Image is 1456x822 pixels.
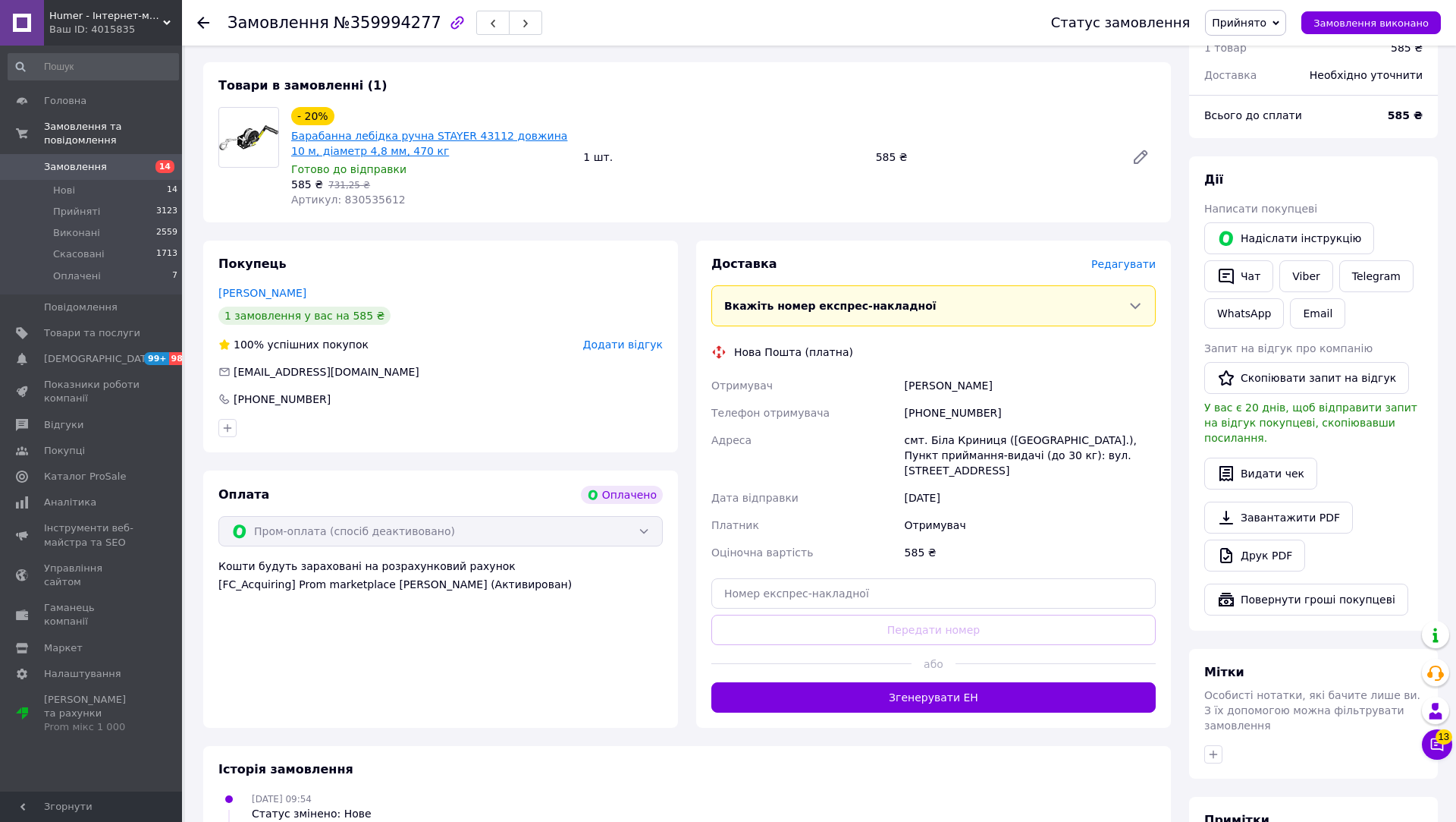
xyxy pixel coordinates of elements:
[227,14,329,32] span: Замовлення
[711,578,1156,609] input: Номер експрес-накладної
[1204,502,1353,534] a: Завантажити PDF
[44,496,96,509] span: Аналітика
[44,521,140,549] span: Інструменти веб-майстра та SEO
[711,519,759,531] span: Платник
[156,226,177,240] span: 2559
[730,345,857,360] div: Нова Пошта (платна)
[1290,298,1345,329] button: Email
[1204,342,1373,354] span: Запит на відгук про компанію
[711,682,1156,713] button: Згенерувати ЕН
[53,269,101,283] span: Оплачені
[291,194,406,206] span: Артикул: 830535612
[902,372,1159,399] div: [PERSON_NAME]
[53,205,100,219] span: Прийняті
[44,418,83,432] span: Відгуки
[49,23,182,36] div: Ваш ID: 4015835
[902,427,1159,484] div: смт. Біла Криниця ([GEOGRAPHIC_DATA].), Пункт приймання-видачі (до 30 кг): вул. [STREET_ADDRESS]
[49,9,163,23] span: Humer - Інтернет-магазин інструментів
[581,486,663,504] div: Оплачено
[53,247,105,261] span: Скасовані
[912,657,956,672] span: або
[44,94,86,108] span: Головна
[44,720,140,734] div: Prom мікс 1 000
[44,693,140,735] span: [PERSON_NAME] та рахунки
[144,352,169,365] span: 99+
[44,160,107,174] span: Замовлення
[44,326,140,340] span: Товари та послуги
[1204,222,1374,254] button: Надіслати інструкцію
[44,444,85,458] span: Покупці
[1204,665,1244,679] span: Мітки
[583,339,663,351] span: Додати відгук
[1279,260,1332,292] a: Viber
[172,269,177,283] span: 7
[1204,584,1408,616] button: Повернути гроші покупцеві
[902,484,1159,512] div: [DATE]
[870,146,1119,168] div: 585 ₴
[1436,729,1452,745] span: 13
[44,470,126,483] span: Каталог ProSale
[1204,458,1317,490] button: Видати чек
[1204,109,1302,121] span: Всього до сплати
[167,184,177,197] span: 14
[53,226,100,240] span: Виконані
[232,392,332,407] div: [PHONE_NUMBER]
[902,512,1159,539] div: Отримувач
[44,641,83,655] span: Маркет
[44,301,118,314] span: Повідомлення
[1204,69,1257,81] span: Доставка
[1204,689,1420,732] span: Особисті нотатки, які бачите лише ви. З їх допомогою можна фільтрувати замовлення
[234,339,264,351] span: 100%
[711,434,752,446] span: Адреса
[711,407,830,419] span: Телефон отримувача
[1339,260,1414,292] a: Telegram
[711,380,773,392] span: Отримувач
[1091,258,1156,270] span: Редагувати
[218,78,388,93] span: Товари в замовленні (1)
[1204,42,1247,54] span: 1 товар
[1313,17,1429,29] span: Замовлення виконано
[711,546,813,559] span: Оціночна вартість
[53,184,75,197] span: Нові
[291,107,334,125] div: - 20%
[218,257,287,271] span: Покупець
[291,178,323,191] span: 585 ₴
[44,562,140,589] span: Управління сайтом
[1204,172,1223,187] span: Дії
[1125,142,1156,172] a: Редагувати
[328,180,370,191] span: 731,25 ₴
[218,337,369,352] div: успішних покупок
[1204,260,1273,292] button: Чат
[218,762,353,776] span: Історія замовлення
[218,559,663,592] div: Кошти будуть зараховані на розрахунковий рахунок
[156,205,177,219] span: 3123
[234,366,419,378] span: [EMAIL_ADDRESS][DOMAIN_NAME]
[291,130,567,157] a: Барабанна лебідка ручна STAYER 43112 довжина 10 м, діаметр 4,8 мм, 470 кг
[44,120,182,147] span: Замовлення та повідомлення
[1204,362,1409,394] button: Скопіювати запит на відгук
[44,667,121,681] span: Налаштування
[334,14,441,32] span: №359994277
[711,492,799,504] span: Дата відправки
[1388,109,1423,121] b: 585 ₴
[902,539,1159,566] div: 585 ₴
[8,53,179,80] input: Пошук
[1301,58,1432,92] div: Необхідно уточнити
[902,399,1159,427] div: [PHONE_NUMBER]
[1204,298,1284,329] a: WhatsApp
[1391,40,1423,55] div: 585 ₴
[252,806,372,821] div: Статус змінено: Нове
[1204,402,1417,444] span: У вас є 20 днів, щоб відправити запит на відгук покупцеві, скопіювавши посилання.
[291,163,406,175] span: Готово до відправки
[1204,540,1305,572] a: Друк PDF
[218,487,269,502] span: Оплата
[44,601,140,628] span: Гаманець компанії
[577,146,869,168] div: 1 шт.
[218,577,663,592] div: [FC_Acquiring] Prom marketplace [PERSON_NAME] (Активирован)
[197,15,209,30] div: Повернутися назад
[219,125,278,151] img: Барабанна лебідка ручна STAYER 43112 довжина 10 м, діаметр 4,8 мм, 470 кг
[169,352,187,365] span: 98
[218,307,391,325] div: 1 замовлення у вас на 585 ₴
[1051,15,1191,30] div: Статус замовлення
[1212,17,1266,29] span: Прийнято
